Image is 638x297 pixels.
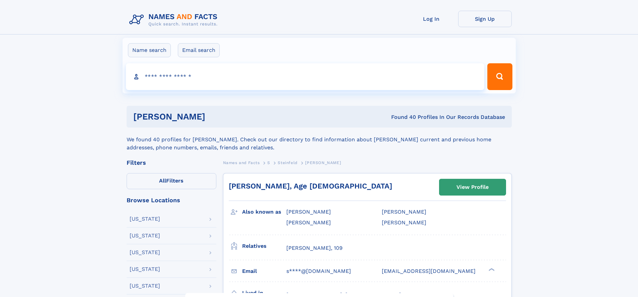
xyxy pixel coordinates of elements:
[127,197,216,203] div: Browse Locations
[133,113,298,121] h1: [PERSON_NAME]
[223,158,260,167] a: Names and Facts
[305,160,341,165] span: [PERSON_NAME]
[127,173,216,189] label: Filters
[458,11,512,27] a: Sign Up
[382,268,476,274] span: [EMAIL_ADDRESS][DOMAIN_NAME]
[439,179,506,195] a: View Profile
[130,233,160,238] div: [US_STATE]
[382,219,426,226] span: [PERSON_NAME]
[487,63,512,90] button: Search Button
[278,160,297,165] span: Steinfeld
[178,43,220,57] label: Email search
[382,209,426,215] span: [PERSON_NAME]
[126,63,485,90] input: search input
[130,216,160,222] div: [US_STATE]
[242,206,286,218] h3: Also known as
[242,266,286,277] h3: Email
[456,179,489,195] div: View Profile
[405,11,458,27] a: Log In
[267,160,270,165] span: S
[298,114,505,121] div: Found 40 Profiles In Our Records Database
[130,283,160,289] div: [US_STATE]
[127,11,223,29] img: Logo Names and Facts
[127,128,512,152] div: We found 40 profiles for [PERSON_NAME]. Check out our directory to find information about [PERSON...
[130,250,160,255] div: [US_STATE]
[128,43,171,57] label: Name search
[229,182,392,190] a: [PERSON_NAME], Age [DEMOGRAPHIC_DATA]
[127,160,216,166] div: Filters
[159,177,166,184] span: All
[286,244,343,252] a: [PERSON_NAME], 109
[130,267,160,272] div: [US_STATE]
[286,209,331,215] span: [PERSON_NAME]
[242,240,286,252] h3: Relatives
[487,267,495,272] div: ❯
[286,219,331,226] span: [PERSON_NAME]
[278,158,297,167] a: Steinfeld
[267,158,270,167] a: S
